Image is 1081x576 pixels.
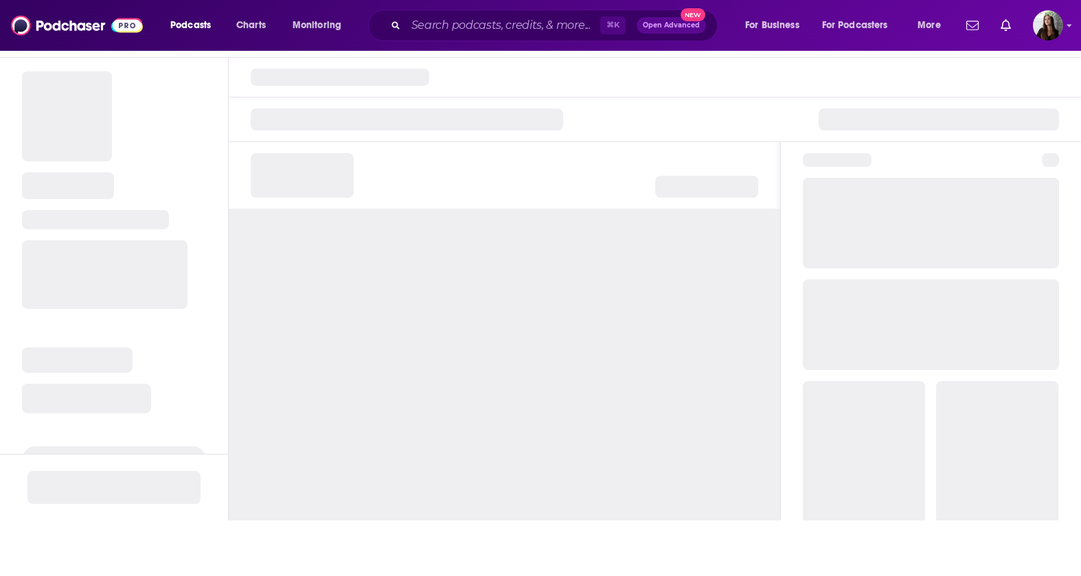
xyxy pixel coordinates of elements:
button: open menu [161,14,229,36]
button: Show profile menu [1033,10,1063,41]
button: open menu [813,14,908,36]
span: Open Advanced [643,22,700,29]
a: Charts [227,14,274,36]
span: New [681,8,705,21]
span: Podcasts [170,16,211,35]
span: Charts [236,16,266,35]
span: For Podcasters [822,16,888,35]
div: Search podcasts, credits, & more... [381,10,731,41]
img: User Profile [1033,10,1063,41]
button: Open AdvancedNew [637,17,706,34]
img: Podchaser - Follow, Share and Rate Podcasts [11,12,143,38]
a: Show notifications dropdown [961,14,984,37]
a: Show notifications dropdown [995,14,1016,37]
button: open menu [908,14,958,36]
span: More [918,16,941,35]
input: Search podcasts, credits, & more... [406,14,600,36]
button: open menu [283,14,359,36]
span: Logged in as bnmartinn [1033,10,1063,41]
span: ⌘ K [600,16,626,34]
button: open menu [736,14,817,36]
span: For Business [745,16,799,35]
span: Monitoring [293,16,341,35]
